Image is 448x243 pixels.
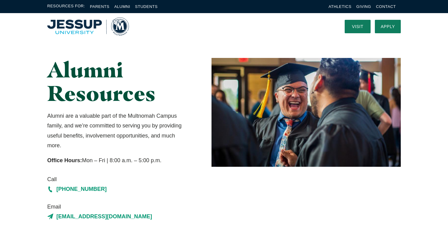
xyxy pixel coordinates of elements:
[135,4,158,9] a: Students
[47,157,82,163] strong: Office Hours:
[47,111,188,151] p: Alumni are a valuable part of the Multnomah Campus family, and we’re committed to serving you by ...
[376,4,396,9] a: Contact
[47,155,188,165] p: Mon – Fri | 8:00 a.m. – 5:00 p.m.
[212,58,401,167] img: Two Graduates Laughing
[47,17,129,36] a: Home
[47,212,188,221] a: [EMAIL_ADDRESS][DOMAIN_NAME]
[47,184,188,194] a: [PHONE_NUMBER]
[345,20,371,33] a: Visit
[47,3,85,10] span: Resources For:
[114,4,130,9] a: Alumni
[47,202,188,212] span: Email
[47,17,129,36] img: Multnomah University Logo
[329,4,351,9] a: Athletics
[90,4,109,9] a: Parents
[47,174,188,184] span: Call
[356,4,371,9] a: Giving
[375,20,401,33] a: Apply
[47,58,188,105] h1: Alumni Resources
